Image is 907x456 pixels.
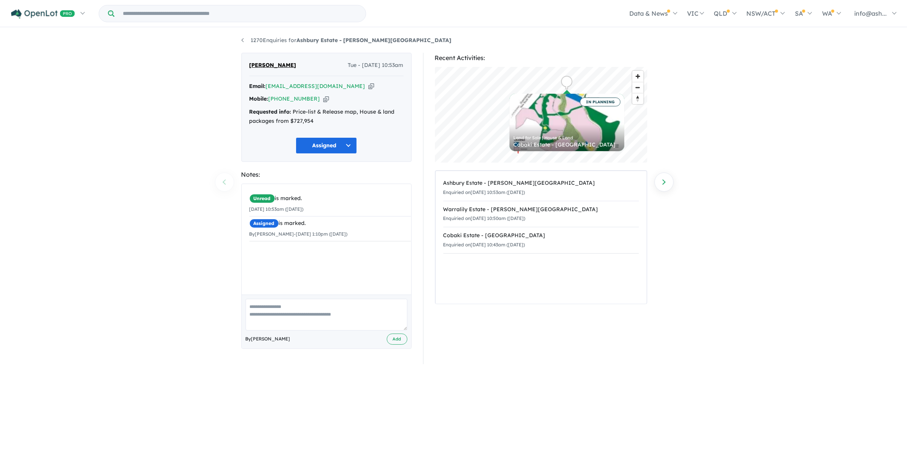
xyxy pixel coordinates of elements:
div: is marked. [249,219,411,228]
div: Recent Activities: [435,53,647,63]
canvas: Map [435,67,647,163]
small: Enquiried on [DATE] 10:50am ([DATE]) [443,215,526,221]
small: By [PERSON_NAME] - [DATE] 1:10pm ([DATE]) [249,231,348,237]
div: is marked. [249,194,411,203]
button: Zoom out [632,82,643,93]
strong: Requested info: [249,108,291,115]
div: Land for Sale | House & Land [513,136,620,140]
div: Price-list & Release map, House & land packages from $727,954 [249,107,404,126]
span: IN PLANNING [580,98,620,106]
div: Ashbury Estate - [PERSON_NAME][GEOGRAPHIC_DATA] [443,179,639,188]
a: IN PLANNING Land for Sale | House & Land Cobaki Estate - [GEOGRAPHIC_DATA] [510,94,624,151]
span: [PERSON_NAME] [249,61,296,70]
a: Ashbury Estate - [PERSON_NAME][GEOGRAPHIC_DATA]Enquiried on[DATE] 10:53am ([DATE]) [443,175,639,201]
a: [PHONE_NUMBER] [269,95,320,102]
strong: Mobile: [249,95,269,102]
span: Assigned [249,219,279,228]
a: [EMAIL_ADDRESS][DOMAIN_NAME] [266,83,365,90]
button: Copy [323,95,329,103]
a: Warralily Estate - [PERSON_NAME][GEOGRAPHIC_DATA]Enquiried on[DATE] 10:50am ([DATE]) [443,201,639,228]
nav: breadcrumb [241,36,666,45]
a: 1270Enquiries forAshbury Estate - [PERSON_NAME][GEOGRAPHIC_DATA] [241,37,452,44]
button: Reset bearing to north [632,93,643,104]
button: Zoom in [632,71,643,82]
img: Openlot PRO Logo White [11,9,75,19]
div: Cobaki Estate - [GEOGRAPHIC_DATA] [443,231,639,240]
span: info@ash... [854,10,887,17]
strong: Email: [249,83,266,90]
div: Map marker [561,76,572,90]
button: Assigned [296,137,357,154]
span: Unread [249,194,275,203]
div: Cobaki Estate - [GEOGRAPHIC_DATA] [513,142,620,147]
button: Add [387,334,407,345]
small: Enquiried on [DATE] 10:53am ([DATE]) [443,189,525,195]
small: [DATE] 10:53am ([DATE]) [249,206,304,212]
input: Try estate name, suburb, builder or developer [116,5,364,22]
small: Enquiried on [DATE] 10:43am ([DATE]) [443,242,525,248]
span: By [PERSON_NAME] [246,335,290,343]
div: Notes: [241,169,412,180]
div: Warralily Estate - [PERSON_NAME][GEOGRAPHIC_DATA] [443,205,639,214]
span: Tue - [DATE] 10:53am [348,61,404,70]
strong: Ashbury Estate - [PERSON_NAME][GEOGRAPHIC_DATA] [297,37,452,44]
button: Copy [368,82,374,90]
a: Cobaki Estate - [GEOGRAPHIC_DATA]Enquiried on[DATE] 10:43am ([DATE]) [443,227,639,254]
